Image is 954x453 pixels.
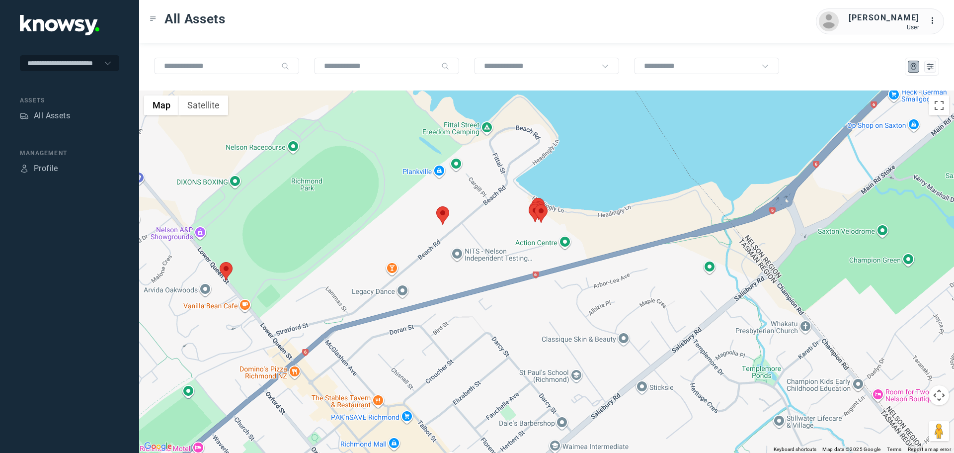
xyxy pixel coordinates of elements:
[20,111,29,120] div: Assets
[142,440,174,453] img: Google
[20,149,119,158] div: Management
[929,385,949,405] button: Map camera controls
[20,164,29,173] div: Profile
[441,62,449,70] div: Search
[929,421,949,441] button: Drag Pegman onto the map to open Street View
[34,163,58,175] div: Profile
[142,440,174,453] a: Open this area in Google Maps (opens a new window)
[929,15,941,28] div: :
[908,447,951,452] a: Report a map error
[887,447,902,452] a: Terms
[822,447,880,452] span: Map data ©2025 Google
[926,62,935,71] div: List
[20,110,70,122] a: AssetsAll Assets
[929,15,941,27] div: :
[150,15,157,22] div: Toggle Menu
[20,96,119,105] div: Assets
[34,110,70,122] div: All Assets
[281,62,289,70] div: Search
[930,17,940,24] tspan: ...
[819,11,839,31] img: avatar.png
[774,446,816,453] button: Keyboard shortcuts
[20,163,58,175] a: ProfileProfile
[144,95,179,115] button: Show street map
[849,24,919,31] div: User
[849,12,919,24] div: [PERSON_NAME]
[179,95,228,115] button: Show satellite imagery
[909,62,918,71] div: Map
[929,95,949,115] button: Toggle fullscreen view
[164,10,226,28] span: All Assets
[20,15,99,35] img: Application Logo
